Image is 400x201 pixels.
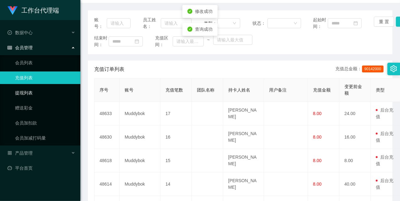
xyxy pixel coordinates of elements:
[339,125,371,149] td: 16.00
[204,37,214,43] span: ~
[269,87,287,93] span: 用户备注
[374,17,394,27] button: 重 置
[15,117,75,129] a: 会员加扣款
[390,65,397,72] i: 图标: setting
[197,87,214,93] span: 团队名称
[376,87,385,93] span: 类型
[187,9,192,14] i: icon: check-circle
[15,132,75,144] a: 会员加减打码量
[160,102,192,125] td: 17
[15,87,75,99] a: 提现列表
[21,0,59,20] h1: 工作台代理端
[195,27,213,32] span: 查询成功
[313,17,327,30] span: 起始时间：
[160,172,192,196] td: 14
[120,149,160,172] td: Muddybok
[100,87,108,93] span: 序号
[15,102,75,114] a: 赠送彩金
[313,135,322,140] span: 8.00
[95,149,120,172] td: 48618
[15,56,75,69] a: 会员列表
[161,18,192,28] input: 请输入
[107,18,131,28] input: 请输入
[228,87,250,93] span: 持卡人姓名
[15,71,75,84] a: 充值列表
[120,102,160,125] td: Muddybok
[94,66,124,73] span: 充值订单列表
[336,66,386,73] div: 充值总金额：
[233,21,236,26] i: 图标: down
[165,87,183,93] span: 充值笔数
[187,27,192,32] i: icon: check-circle
[94,17,107,30] span: 账号：
[376,131,393,143] span: 后台充值
[213,35,252,45] input: 请输入最大值
[313,182,322,187] span: 8.00
[376,155,393,166] span: 后台充值
[339,172,371,196] td: 40.00
[8,45,33,50] span: 会员管理
[294,21,297,26] i: 图标: down
[223,149,264,172] td: [PERSON_NAME]
[354,21,358,25] i: 图标: calendar
[223,102,264,125] td: [PERSON_NAME]
[160,149,192,172] td: 15
[313,158,322,163] span: 8.00
[155,35,173,48] span: 充值区间：
[8,8,59,13] a: 工作台代理端
[143,17,161,30] span: 员工姓名：
[376,178,393,190] span: 后台充值
[95,125,120,149] td: 48630
[173,36,203,46] input: 请输入最小值为
[125,87,133,93] span: 账号
[135,39,139,44] i: 图标: calendar
[8,162,75,174] a: 图标: dashboard平台首页
[120,172,160,196] td: Muddybok
[376,108,393,119] span: 后台充值
[339,102,371,125] td: 24.00
[252,20,268,27] span: 状态：
[195,9,213,14] span: 修改成功
[8,151,33,156] span: 产品管理
[120,125,160,149] td: Muddybok
[313,111,322,116] span: 8.00
[160,125,192,149] td: 16
[95,172,120,196] td: 48614
[95,102,120,125] td: 48633
[8,45,12,50] i: 图标: table
[223,172,264,196] td: [PERSON_NAME]
[204,20,218,27] span: 类型：
[344,84,362,96] span: 变更前金额
[8,30,33,35] span: 数据中心
[8,151,12,155] i: 图标: appstore-o
[339,149,371,172] td: 8.00
[362,66,384,72] span: 90142000
[8,30,12,35] i: 图标: check-circle-o
[223,125,264,149] td: [PERSON_NAME]
[94,35,109,48] span: 结束时间：
[313,87,331,93] span: 充值金额
[8,6,18,15] img: logo.9652507e.png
